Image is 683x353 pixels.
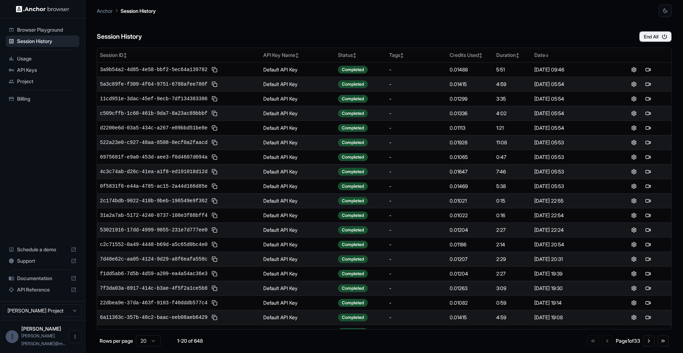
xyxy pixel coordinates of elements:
[534,314,608,321] div: [DATE] 19:08
[338,80,368,88] div: Completed
[534,256,608,263] div: [DATE] 20:31
[260,281,335,295] td: Default API Key
[534,154,608,161] div: [DATE] 05:53
[389,124,444,132] div: -
[260,193,335,208] td: Default API Key
[100,110,207,117] span: c509cffb-1c60-461b-9da7-8a23ac89bbbf
[6,244,79,255] div: Schedule a demo
[6,93,79,105] div: Billing
[21,333,66,346] span: ivan.sanchez@medtrainer.com
[534,81,608,88] div: [DATE] 05:54
[338,197,368,205] div: Completed
[260,325,335,339] td: Default API Key
[450,124,491,132] div: 0.01113
[260,237,335,252] td: Default API Key
[496,241,528,248] div: 2:14
[6,36,79,47] div: Session History
[17,55,76,62] span: Usage
[496,212,528,219] div: 0:16
[450,256,491,263] div: 0.01207
[450,139,491,146] div: 0.01928
[389,314,444,321] div: -
[338,95,368,103] div: Completed
[496,226,528,234] div: 2:27
[389,183,444,190] div: -
[6,330,18,343] div: I
[100,124,207,132] span: d2200e6d-03a5-434c-a267-e09bbd51be8e
[338,139,368,146] div: Completed
[17,38,76,45] span: Session History
[97,7,156,15] nav: breadcrumb
[6,76,79,87] div: Project
[496,270,528,277] div: 2:27
[338,284,368,292] div: Completed
[534,110,608,117] div: [DATE] 05:54
[389,197,444,204] div: -
[338,168,368,176] div: Completed
[17,257,68,264] span: Support
[496,328,528,336] div: 4:59
[534,226,608,234] div: [DATE] 22:24
[100,52,258,59] div: Session ID
[496,52,528,59] div: Duration
[450,95,491,102] div: 0.01299
[260,62,335,77] td: Default API Key
[389,168,444,175] div: -
[534,168,608,175] div: [DATE] 05:53
[100,139,207,146] span: 522a23e0-c927-48aa-8508-8ecf0a2faacd
[450,328,491,336] div: 0.01415
[100,241,207,248] span: c2c71552-0a49-4448-b69d-a5c65d0bc4e0
[389,52,444,59] div: Tags
[21,326,61,332] span: Ivan Sanchez
[450,226,491,234] div: 0.01204
[450,270,491,277] div: 0.01204
[17,95,76,102] span: Billing
[6,53,79,64] div: Usage
[100,81,207,88] span: 5a3c89fe-f309-4f64-9751-6788afee780f
[496,95,528,102] div: 3:35
[338,255,368,263] div: Completed
[17,275,68,282] span: Documentation
[260,310,335,325] td: Default API Key
[121,7,156,15] p: Session History
[496,110,528,117] div: 4:02
[17,286,68,293] span: API Reference
[496,256,528,263] div: 2:29
[17,66,76,74] span: API Keys
[17,246,68,253] span: Schedule a demo
[260,208,335,223] td: Default API Key
[545,53,549,58] span: ↓
[100,270,207,277] span: f1dd5ab6-7d5b-4d59-a209-ea4a54ac36e3
[534,95,608,102] div: [DATE] 05:54
[400,53,404,58] span: ↕
[338,328,368,336] div: Completed
[260,223,335,237] td: Default API Key
[389,270,444,277] div: -
[100,212,207,219] span: 31a2a7ab-5172-4240-8737-108e3f88bff4
[260,164,335,179] td: Default API Key
[450,314,491,321] div: 0.01415
[338,226,368,234] div: Completed
[260,77,335,91] td: Default API Key
[260,106,335,121] td: Default API Key
[496,154,528,161] div: 0:47
[496,197,528,204] div: 0:15
[450,154,491,161] div: 0.01065
[338,299,368,307] div: Completed
[338,212,368,219] div: Completed
[389,299,444,306] div: -
[389,66,444,73] div: -
[260,295,335,310] td: Default API Key
[17,78,76,85] span: Project
[338,241,368,248] div: Completed
[534,270,608,277] div: [DATE] 19:39
[534,212,608,219] div: [DATE] 22:54
[338,124,368,132] div: Completed
[450,52,491,59] div: Credits Used
[450,285,491,292] div: 0.01263
[16,6,69,12] img: Anchor Logo
[450,241,491,248] div: 0.01186
[534,52,608,59] div: Date
[123,53,127,58] span: ↕
[6,64,79,76] div: API Keys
